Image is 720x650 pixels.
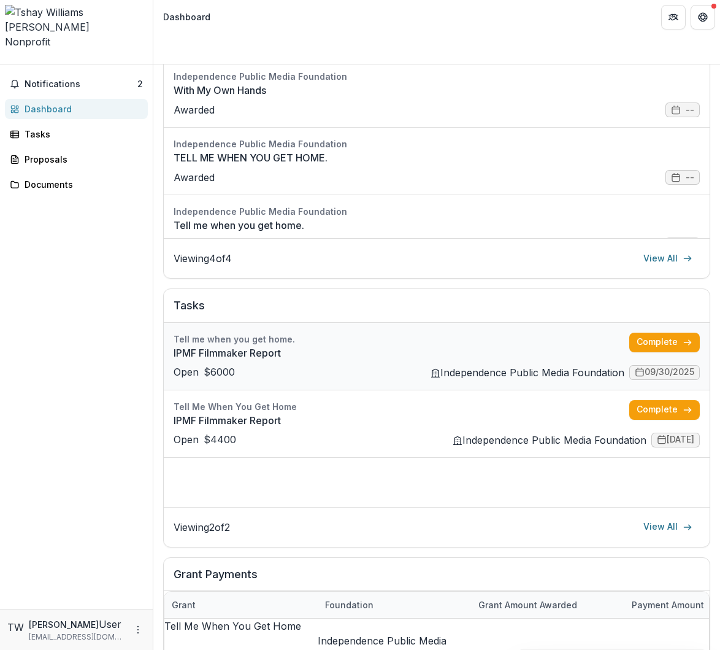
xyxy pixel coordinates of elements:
[25,178,138,191] div: Documents
[163,10,210,23] div: Dashboard
[25,103,138,115] div: Dashboard
[5,174,148,195] a: Documents
[318,598,381,611] div: Foundation
[174,413,629,428] a: IPMF Filmmaker Report
[318,592,471,618] div: Foundation
[5,5,148,20] img: Tshay Williams
[131,622,145,637] button: More
[471,592,624,618] div: Grant amount awarded
[629,333,700,352] a: Complete
[5,74,148,94] button: Notifications2
[99,617,121,632] p: User
[174,150,700,165] a: TELL ME WHEN YOU GET HOME.
[624,598,711,611] div: Payment Amount
[174,568,700,591] h2: Grant Payments
[5,36,50,48] span: Nonprofit
[158,8,215,26] nav: breadcrumb
[29,632,126,643] p: [EMAIL_ADDRESS][DOMAIN_NAME]
[661,5,686,29] button: Partners
[25,153,138,166] div: Proposals
[174,83,700,98] a: With My Own Hands
[636,249,700,268] a: View All
[25,128,138,141] div: Tasks
[164,592,318,618] div: Grant
[5,124,148,144] a: Tasks
[691,5,715,29] button: Get Help
[636,517,700,537] a: View All
[5,20,148,34] div: [PERSON_NAME]
[471,598,584,611] div: Grant amount awarded
[29,618,99,631] p: [PERSON_NAME]
[137,79,143,89] span: 2
[174,251,232,266] p: Viewing 4 of 4
[25,79,137,90] span: Notifications
[174,520,230,535] p: Viewing 2 of 2
[5,99,148,119] a: Dashboard
[629,400,700,420] a: Complete
[174,218,700,233] a: Tell me when you get home.
[174,346,629,360] a: IPMF Filmmaker Report
[164,620,301,632] a: Tell Me When You Get Home
[174,299,700,322] h2: Tasks
[5,149,148,169] a: Proposals
[7,620,24,635] div: Tshay Williams
[164,598,203,611] div: Grant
